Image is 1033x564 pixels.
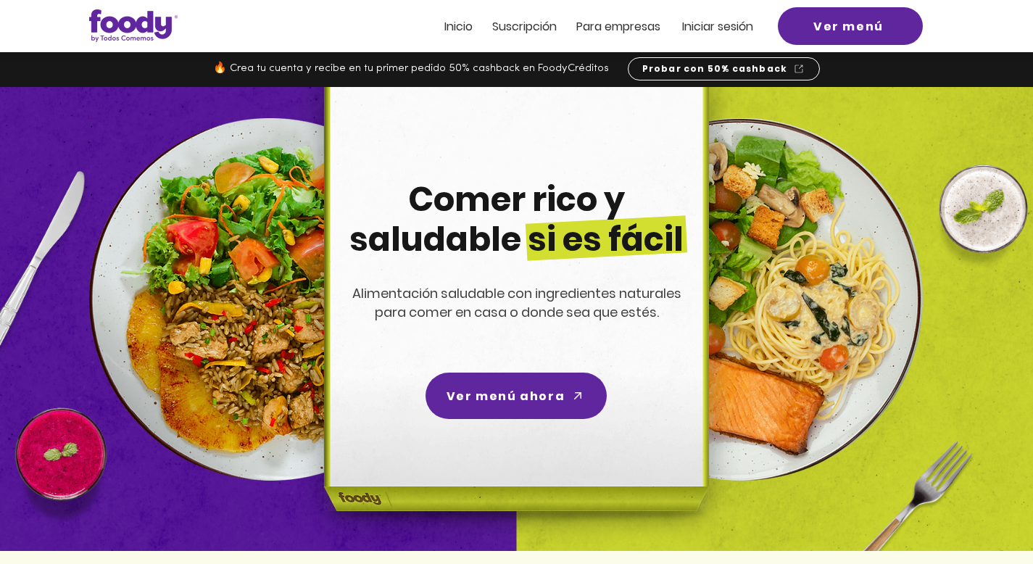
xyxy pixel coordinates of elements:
[444,18,473,35] span: Inicio
[492,18,557,35] span: Suscripción
[444,20,473,33] a: Inicio
[352,284,681,321] span: Alimentación saludable con ingredientes naturales para comer en casa o donde sea que estés.
[349,176,684,262] span: Comer rico y saludable si es fácil
[89,9,178,42] img: Logo_Foody V2.0.0 (3).png
[89,118,452,481] img: left-dish-compress.png
[576,20,660,33] a: Para empresas
[492,20,557,33] a: Suscripción
[778,7,923,45] a: Ver menú
[642,62,788,75] span: Probar con 50% cashback
[590,18,660,35] span: ra empresas
[628,57,820,80] a: Probar con 50% cashback
[426,373,607,419] a: Ver menú ahora
[447,387,565,405] span: Ver menú ahora
[949,480,1019,550] iframe: Messagebird Livechat Widget
[283,87,744,551] img: headline-center-compress.png
[576,18,590,35] span: Pa
[213,63,609,74] span: 🔥 Crea tu cuenta y recibe en tu primer pedido 50% cashback en FoodyCréditos
[682,18,753,35] span: Iniciar sesión
[813,17,884,36] span: Ver menú
[682,20,753,33] a: Iniciar sesión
